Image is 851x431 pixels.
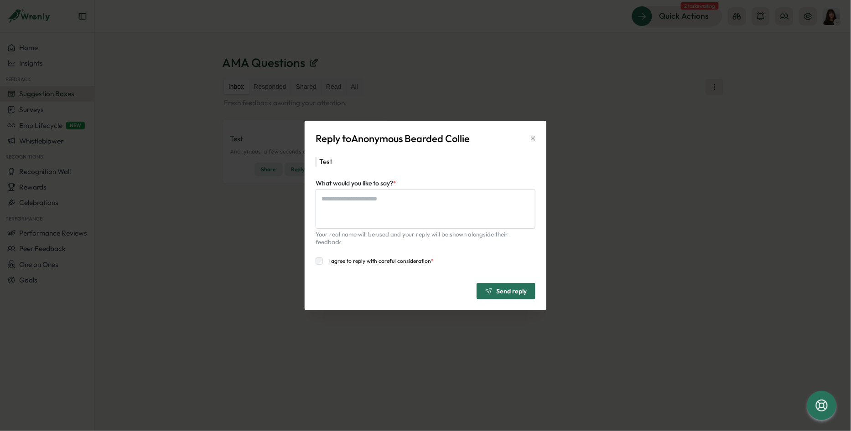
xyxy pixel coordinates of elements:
h3: Reply to Anonymous Bearded Collie [316,132,470,146]
span: I agree to reply with careful consideration [328,257,434,264]
span: Your real name will be used and your reply will be shown alongside their feedback. [316,231,535,246]
button: Send reply [477,283,535,299]
span: Send reply [496,288,527,294]
p: Test [316,157,535,167]
label: What would you like to say? [316,179,396,189]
